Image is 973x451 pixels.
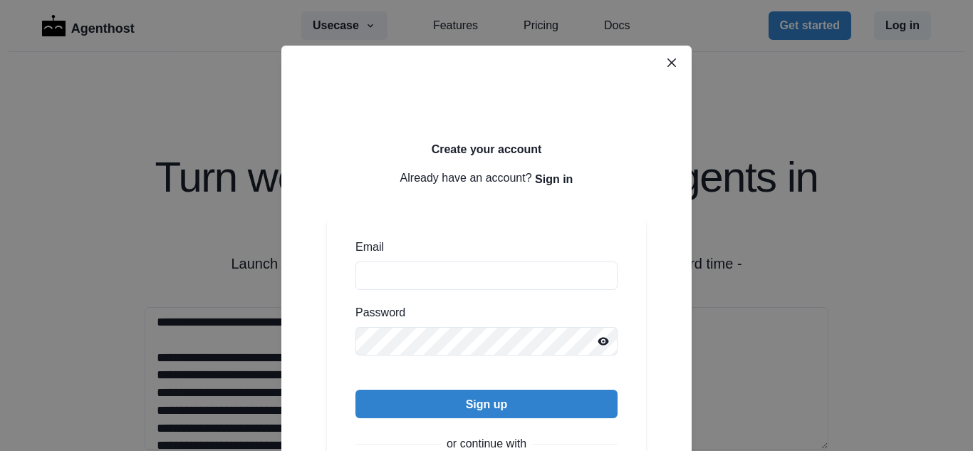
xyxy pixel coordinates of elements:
[327,142,646,156] h2: Create your account
[535,165,573,193] button: Sign in
[589,327,618,356] button: Reveal password
[355,239,609,256] label: Email
[355,304,609,321] label: Password
[355,390,618,418] button: Sign up
[327,165,646,193] p: Already have an account?
[660,51,683,74] button: Close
